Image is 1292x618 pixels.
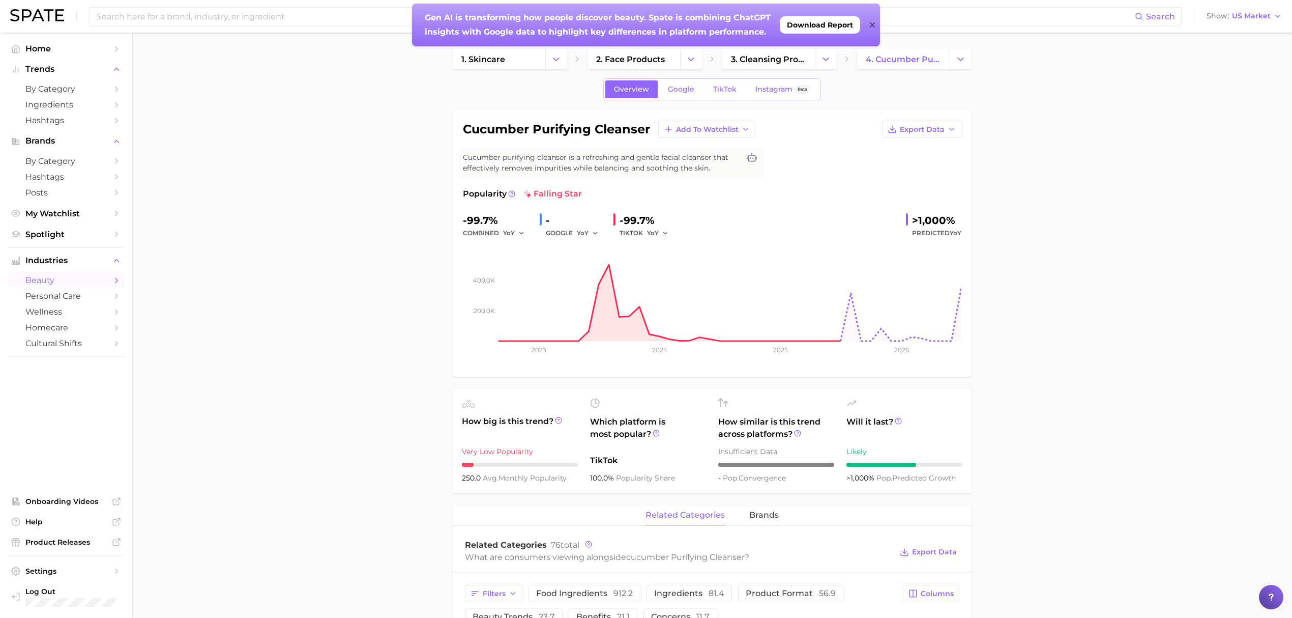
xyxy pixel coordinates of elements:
[590,416,706,450] span: Which platform is most popular?
[1146,12,1175,21] span: Search
[8,153,124,169] a: by Category
[503,229,515,237] span: YoY
[8,41,124,57] a: Home
[590,455,706,467] span: TikTok
[8,169,124,185] a: Hashtags
[462,445,578,458] div: Very Low Popularity
[647,227,669,239] button: YoY
[551,540,579,550] span: total
[8,584,124,610] a: Log out. Currently logged in with e-mail hannah.kohl@croda.com.
[25,275,107,285] span: beauty
[815,49,837,69] button: Change Category
[718,445,834,458] div: Insufficient Data
[25,172,107,182] span: Hashtags
[596,54,665,64] span: 2. face products
[626,552,745,562] span: cucumber purifying cleanser
[819,588,836,598] span: 56.9
[8,320,124,335] a: homecare
[903,585,959,602] button: Columns
[25,156,107,166] span: by Category
[536,589,633,598] span: food ingredients
[462,463,578,467] div: 1 / 10
[465,585,522,602] button: Filters
[25,84,107,94] span: by Category
[463,188,507,200] span: Popularity
[882,121,961,138] button: Export Data
[645,511,725,520] span: related categories
[25,44,107,53] span: Home
[8,227,124,242] a: Spotlight
[8,206,124,221] a: My Watchlist
[723,473,739,483] abbr: popularity index
[25,587,116,596] span: Log Out
[25,256,107,265] span: Industries
[722,49,815,69] a: 3. cleansing products
[577,229,589,237] span: YoY
[25,538,107,547] span: Product Releases
[8,133,124,149] button: Brands
[894,346,909,354] tspan: 2026
[461,54,505,64] span: 1. skincare
[25,323,107,332] span: homecare
[10,9,64,21] img: SPATE
[921,589,954,598] span: Columns
[25,307,107,317] span: wellness
[950,49,972,69] button: Change Category
[523,190,532,198] img: falling star
[8,564,124,579] a: Settings
[503,227,525,239] button: YoY
[8,62,124,77] button: Trends
[25,291,107,301] span: personal care
[8,185,124,201] a: Posts
[551,540,561,550] span: 76
[463,152,740,174] span: Cucumber purifying cleanser is a refreshing and gentle facial cleanser that effectively removes i...
[614,85,649,94] span: Overview
[846,473,874,483] span: >1,000%
[96,8,1135,25] input: Search here for a brand, industry, or ingredient
[659,80,703,98] a: Google
[718,416,834,440] span: How similar is this trend across platforms?
[876,473,956,483] span: predicted growth
[465,540,547,550] span: Related Categories
[749,511,779,520] span: brands
[590,473,616,483] span: 100.0%
[676,125,739,134] span: Add to Watchlist
[1204,10,1284,23] button: ShowUS Market
[463,227,532,239] div: combined
[704,80,745,98] a: TikTok
[798,85,807,94] span: Beta
[8,253,124,268] button: Industries
[25,339,107,348] span: cultural shifts
[8,335,124,351] a: cultural shifts
[453,49,545,69] a: 1. skincare
[8,272,124,288] a: beauty
[577,227,599,239] button: YoY
[709,588,724,598] span: 81.4
[846,445,962,458] div: Likely
[25,100,107,109] span: Ingredients
[545,49,567,69] button: Change Category
[900,125,945,134] span: Export Data
[897,545,959,559] button: Export Data
[718,463,834,467] div: – / 10
[463,123,650,135] h1: cucumber purifying cleanser
[8,97,124,113] a: Ingredients
[483,589,506,598] span: Filters
[658,121,755,138] button: Add to Watchlist
[912,214,955,227] span: >1,000%
[680,49,702,69] button: Change Category
[465,550,892,564] div: What are consumers viewing alongside ?
[723,473,786,483] span: convergence
[25,567,107,576] span: Settings
[25,116,107,125] span: Hashtags
[950,229,961,237] span: YoY
[857,49,950,69] a: 4. cucumber purifying cleanser
[713,85,737,94] span: TikTok
[546,227,605,239] div: GOOGLE
[755,85,792,94] span: Instagram
[462,473,483,483] span: 250.0
[25,188,107,198] span: Posts
[912,548,957,556] span: Export Data
[613,588,633,598] span: 912.2
[8,288,124,304] a: personal care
